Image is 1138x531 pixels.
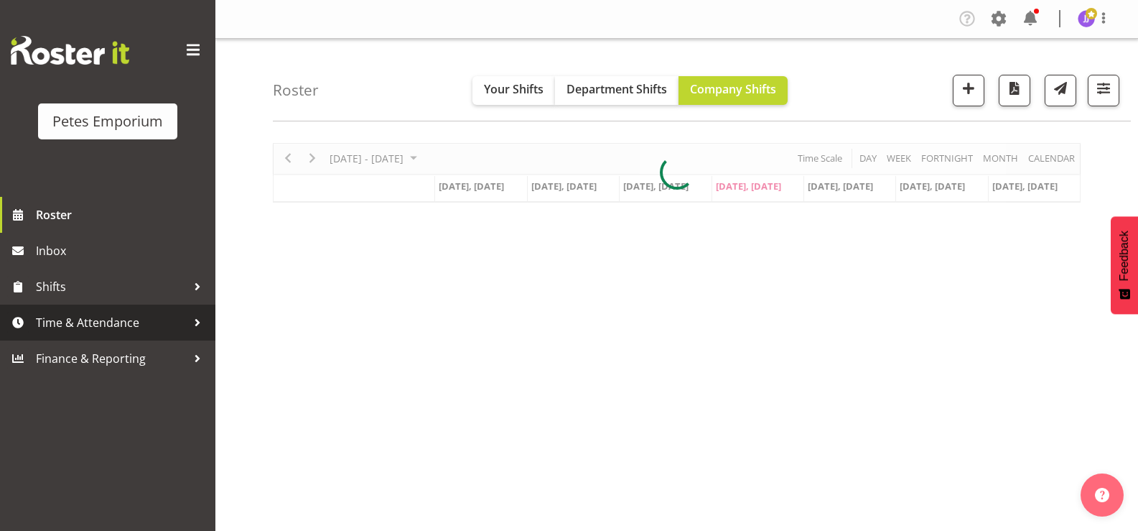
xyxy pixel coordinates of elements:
span: Roster [36,204,208,226]
span: Company Shifts [690,81,776,97]
button: Department Shifts [555,76,678,105]
button: Send a list of all shifts for the selected filtered period to all rostered employees. [1045,75,1076,106]
span: Your Shifts [484,81,544,97]
span: Finance & Reporting [36,348,187,369]
h4: Roster [273,82,319,98]
img: janelle-jonkers702.jpg [1078,10,1095,27]
button: Your Shifts [472,76,555,105]
span: Feedback [1118,231,1131,281]
span: Time & Attendance [36,312,187,333]
span: Inbox [36,240,208,262]
span: Department Shifts [566,81,667,97]
span: Shifts [36,276,187,297]
button: Download a PDF of the roster according to the set date range. [999,75,1030,106]
button: Filter Shifts [1088,75,1119,106]
img: help-xxl-2.png [1095,488,1109,502]
button: Feedback - Show survey [1111,216,1138,314]
button: Add a new shift [953,75,984,106]
img: Rosterit website logo [11,36,129,65]
button: Company Shifts [678,76,788,105]
div: Petes Emporium [52,111,163,132]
